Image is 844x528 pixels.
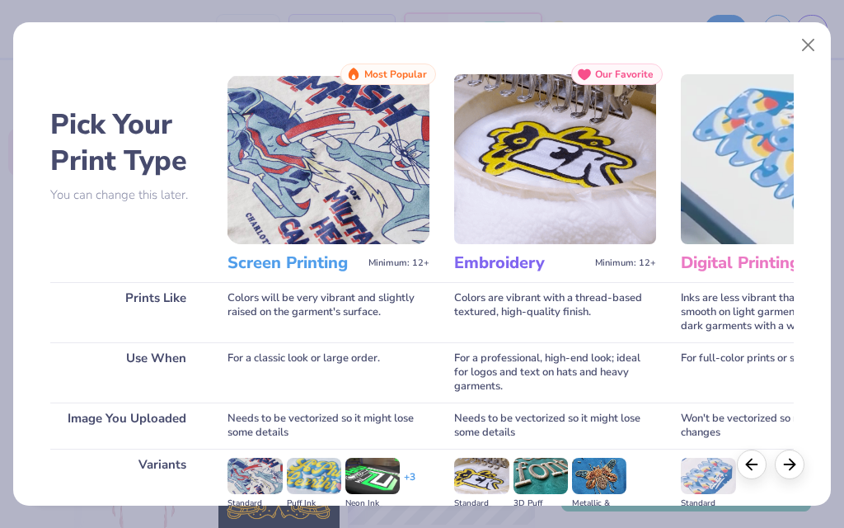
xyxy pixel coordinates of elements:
[368,257,429,269] span: Minimum: 12+
[227,282,429,342] div: Colors will be very vibrant and slightly raised on the garment's surface.
[454,342,656,403] div: For a professional, high-end look; ideal for logos and text on hats and heavy garments.
[364,68,427,80] span: Most Popular
[345,497,400,511] div: Neon Ink
[681,458,735,494] img: Standard
[513,497,568,511] div: 3D Puff
[595,257,656,269] span: Minimum: 12+
[227,497,282,511] div: Standard
[345,458,400,494] img: Neon Ink
[792,30,823,61] button: Close
[572,458,626,494] img: Metallic & Glitter
[454,74,656,244] img: Embroidery
[227,252,362,274] h3: Screen Printing
[513,458,568,494] img: 3D Puff
[454,458,509,494] img: Standard
[287,458,341,494] img: Puff Ink
[50,342,203,403] div: Use When
[454,497,509,511] div: Standard
[50,106,203,179] h2: Pick Your Print Type
[50,403,203,449] div: Image You Uploaded
[404,470,415,498] div: + 3
[595,68,654,80] span: Our Favorite
[227,342,429,403] div: For a classic look or large order.
[227,403,429,449] div: Needs to be vectorized so it might lose some details
[572,497,626,525] div: Metallic & Glitter
[227,458,282,494] img: Standard
[227,74,429,244] img: Screen Printing
[287,497,341,511] div: Puff Ink
[50,188,203,202] p: You can change this later.
[681,497,735,511] div: Standard
[681,252,815,274] h3: Digital Printing
[454,282,656,342] div: Colors are vibrant with a thread-based textured, high-quality finish.
[50,282,203,342] div: Prints Like
[454,252,588,274] h3: Embroidery
[454,403,656,449] div: Needs to be vectorized so it might lose some details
